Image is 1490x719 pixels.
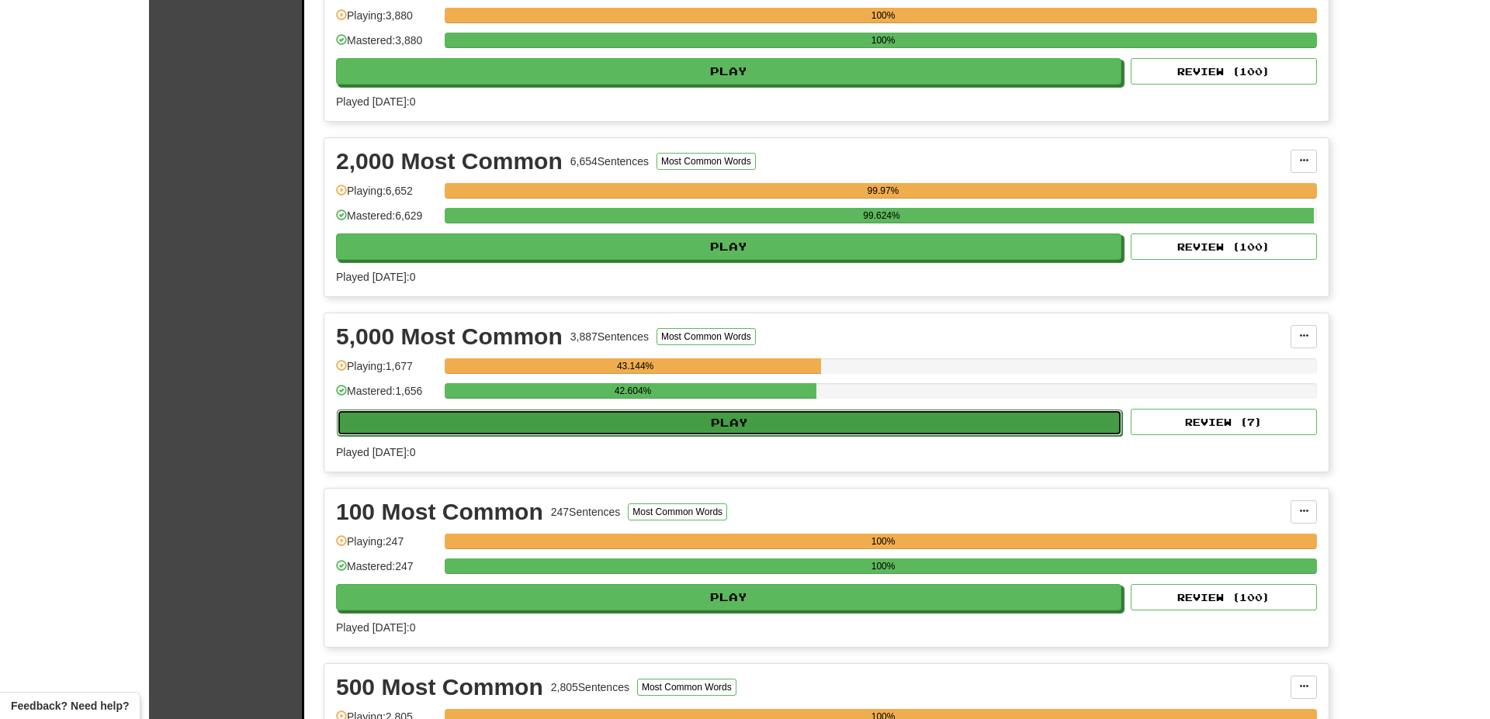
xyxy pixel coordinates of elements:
div: Mastered: 1,656 [336,383,437,409]
div: 3,887 Sentences [570,329,649,344]
span: Open feedback widget [11,698,129,714]
span: Played [DATE]: 0 [336,95,415,108]
div: Playing: 247 [336,534,437,559]
div: Playing: 6,652 [336,183,437,209]
div: 100% [449,534,1317,549]
button: Play [336,58,1121,85]
span: Played [DATE]: 0 [336,446,415,458]
button: Most Common Words [657,328,756,345]
div: Mastered: 247 [336,558,437,584]
button: Play [336,233,1121,260]
span: Played [DATE]: 0 [336,271,415,283]
button: Most Common Words [637,679,736,696]
button: Review (7) [1131,409,1317,435]
button: Most Common Words [628,503,727,520]
div: 42.604% [449,383,816,399]
div: 247 Sentences [551,504,621,520]
div: Playing: 1,677 [336,358,437,384]
div: 5,000 Most Common [336,325,563,348]
span: Played [DATE]: 0 [336,621,415,634]
button: Review (100) [1131,58,1317,85]
div: 6,654 Sentences [570,154,649,169]
div: 100% [449,33,1317,48]
div: Mastered: 3,880 [336,33,437,58]
div: 100 Most Common [336,500,543,524]
div: Playing: 3,880 [336,8,437,33]
div: 2,805 Sentences [551,679,629,695]
div: Mastered: 6,629 [336,208,437,233]
button: Most Common Words [657,153,756,170]
button: Review (100) [1131,233,1317,260]
div: 100% [449,558,1317,574]
div: 99.97% [449,183,1316,199]
button: Review (100) [1131,584,1317,610]
div: 100% [449,8,1317,23]
div: 99.624% [449,208,1314,223]
div: 500 Most Common [336,676,543,699]
div: 43.144% [449,358,821,374]
div: 2,000 Most Common [336,150,563,173]
button: Play [337,410,1122,436]
button: Play [336,584,1121,610]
